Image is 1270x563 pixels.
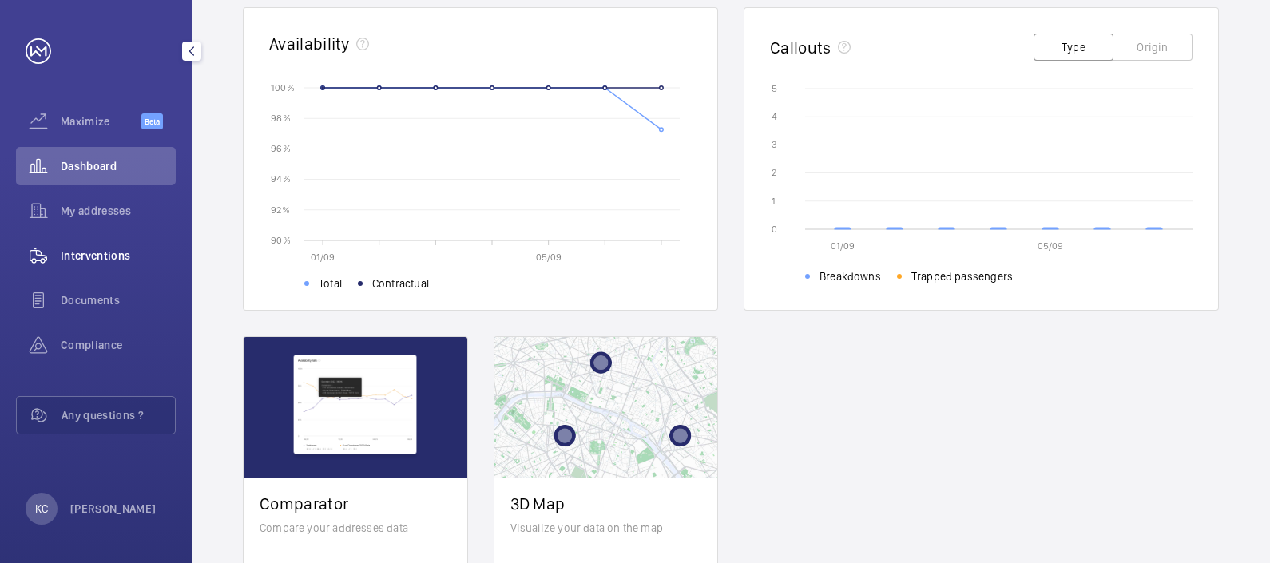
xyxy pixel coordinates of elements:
[1038,240,1063,252] text: 05/09
[269,34,350,54] h2: Availability
[831,240,855,252] text: 01/09
[271,113,291,124] text: 98 %
[510,494,702,513] h2: 3D Map
[820,268,881,284] span: Breakdowns
[772,83,777,94] text: 5
[61,337,176,353] span: Compliance
[260,494,451,513] h2: Comparator
[271,173,291,184] text: 94 %
[62,407,175,423] span: Any questions ?
[271,143,291,154] text: 96 %
[536,252,562,263] text: 05/09
[772,224,777,235] text: 0
[61,203,176,219] span: My addresses
[141,113,163,129] span: Beta
[770,38,831,57] h2: Callouts
[61,113,141,129] span: Maximize
[372,276,429,291] span: Contractual
[772,196,776,207] text: 1
[70,501,157,517] p: [PERSON_NAME]
[911,268,1013,284] span: Trapped passengers
[271,234,291,245] text: 90 %
[61,292,176,308] span: Documents
[1034,34,1113,61] button: Type
[61,158,176,174] span: Dashboard
[311,252,335,263] text: 01/09
[510,520,702,536] p: Visualize your data on the map
[61,248,176,264] span: Interventions
[35,501,48,517] p: KC
[772,139,777,150] text: 3
[319,276,342,291] span: Total
[772,167,776,178] text: 2
[271,81,295,93] text: 100 %
[260,520,451,536] p: Compare your addresses data
[271,204,290,215] text: 92 %
[1113,34,1193,61] button: Origin
[772,111,777,122] text: 4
